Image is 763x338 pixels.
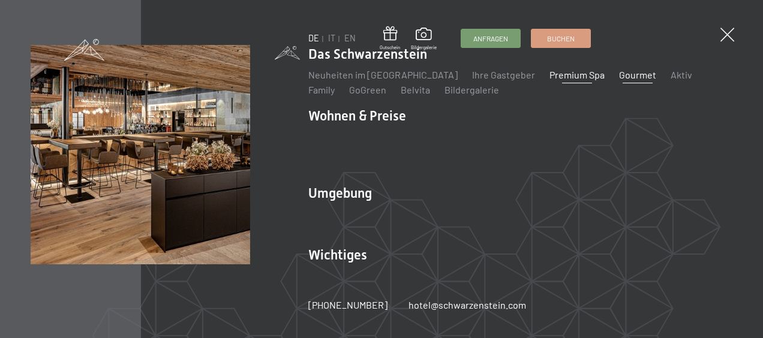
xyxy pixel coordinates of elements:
a: Buchen [531,29,590,47]
a: DE [308,33,319,43]
a: Gutschein [380,26,400,51]
a: GoGreen [349,84,386,95]
span: Gutschein [380,44,400,51]
a: Bildergalerie [411,28,437,50]
a: EN [344,33,356,43]
a: hotel@schwarzenstein.com [408,298,526,312]
span: Anfragen [473,34,508,44]
a: Belvita [401,84,430,95]
a: Premium Spa [549,69,605,80]
a: [PHONE_NUMBER] [308,298,387,312]
a: Gourmet [619,69,656,80]
a: Anfragen [461,29,520,47]
a: Family [308,84,335,95]
span: [PHONE_NUMBER] [308,299,387,310]
a: Aktiv [671,69,692,80]
a: Ihre Gastgeber [472,69,535,80]
a: IT [328,33,335,43]
span: Bildergalerie [411,44,437,51]
a: Bildergalerie [444,84,499,95]
a: Neuheiten im [GEOGRAPHIC_DATA] [308,69,458,80]
span: Buchen [547,34,575,44]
